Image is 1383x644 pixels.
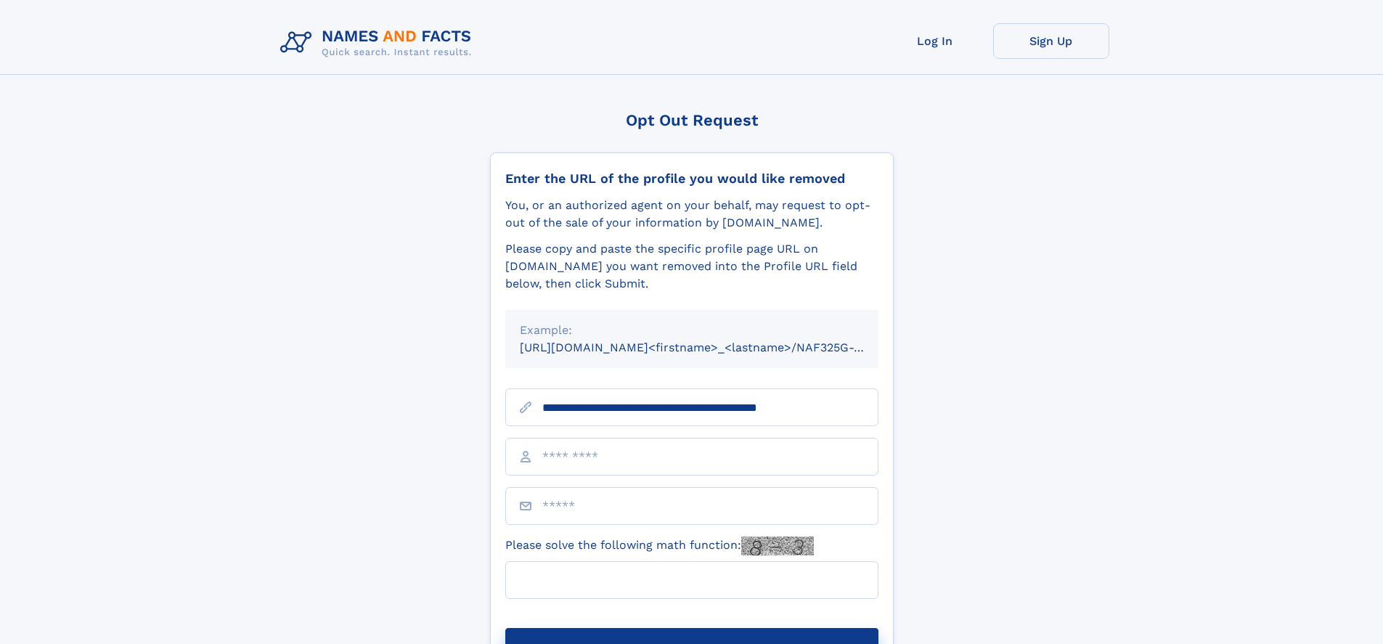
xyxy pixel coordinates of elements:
div: Enter the URL of the profile you would like removed [505,171,878,187]
div: You, or an authorized agent on your behalf, may request to opt-out of the sale of your informatio... [505,197,878,232]
div: Example: [520,322,864,339]
a: Log In [877,23,993,59]
small: [URL][DOMAIN_NAME]<firstname>_<lastname>/NAF325G-xxxxxxxx [520,341,906,354]
div: Please copy and paste the specific profile page URL on [DOMAIN_NAME] you want removed into the Pr... [505,240,878,293]
div: Opt Out Request [490,111,894,129]
img: Logo Names and Facts [274,23,484,62]
label: Please solve the following math function: [505,537,814,555]
a: Sign Up [993,23,1109,59]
